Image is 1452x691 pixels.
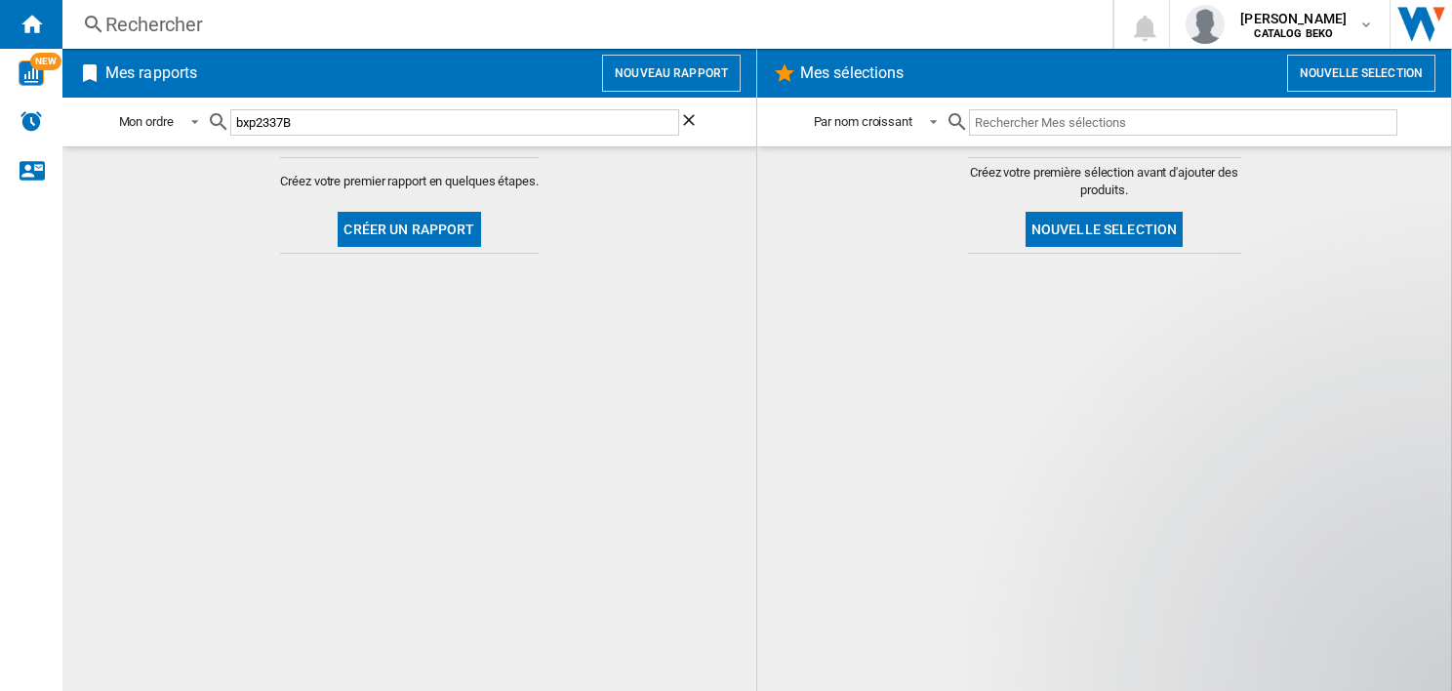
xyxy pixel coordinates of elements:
[1026,212,1184,247] button: Nouvelle selection
[19,61,44,86] img: wise-card.svg
[969,109,1397,136] input: Rechercher Mes sélections
[1287,55,1435,92] button: Nouvelle selection
[679,110,703,134] ng-md-icon: Effacer la recherche
[1186,5,1225,44] img: profile.jpg
[1254,27,1333,40] b: CATALOG BEKO
[230,109,679,136] input: Rechercher Mes rapports
[814,114,912,129] div: Par nom croissant
[338,212,480,247] button: Créer un rapport
[101,55,201,92] h2: Mes rapports
[796,55,907,92] h2: Mes sélections
[119,114,174,129] div: Mon ordre
[602,55,741,92] button: Nouveau rapport
[968,164,1241,199] span: Créez votre première sélection avant d'ajouter des produits.
[30,53,61,70] span: NEW
[1240,9,1347,28] span: [PERSON_NAME]
[20,109,43,133] img: alerts-logo.svg
[280,173,538,190] span: Créez votre premier rapport en quelques étapes.
[105,11,1062,38] div: Rechercher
